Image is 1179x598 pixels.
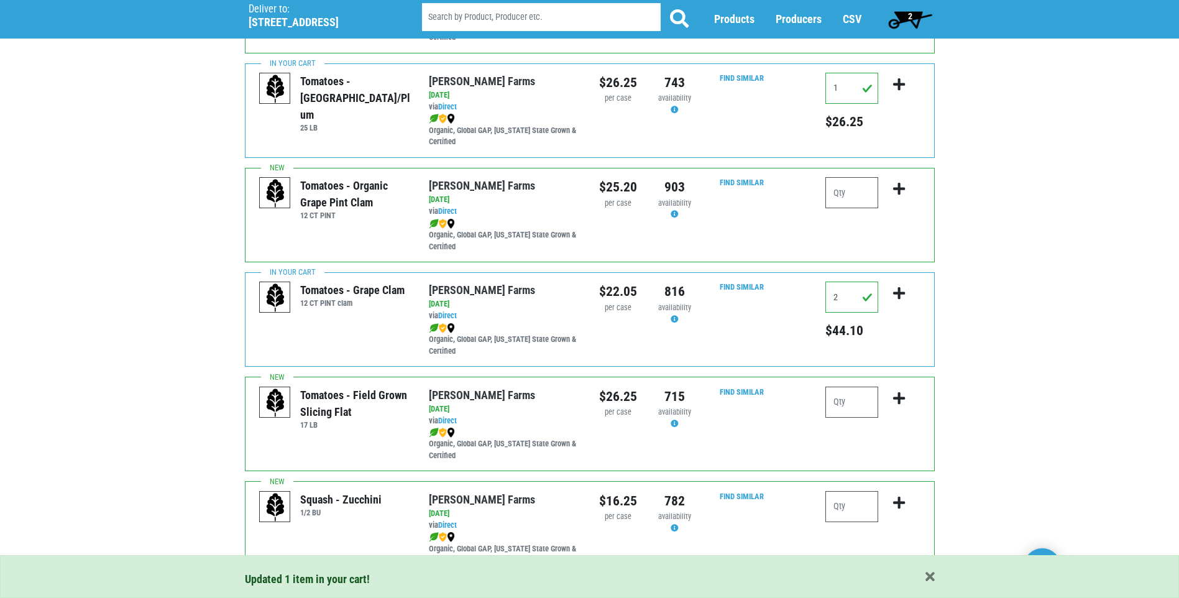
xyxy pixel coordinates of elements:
[429,194,580,206] div: [DATE]
[599,198,637,209] div: per case
[438,102,457,111] a: Direct
[658,407,691,416] span: availability
[429,298,580,310] div: [DATE]
[599,73,637,93] div: $26.25
[249,16,390,29] h5: [STREET_ADDRESS]
[429,75,535,88] a: [PERSON_NAME] Farms
[300,123,410,132] h6: 25 LB
[656,387,694,407] div: 715
[429,101,580,113] div: via
[825,114,878,130] h5: Total price
[658,198,691,208] span: availability
[300,491,382,508] div: Squash - Zucchini
[429,520,580,531] div: via
[599,491,637,511] div: $16.25
[245,571,935,587] div: Updated 1 item in your cart!
[300,282,405,298] div: Tomatoes - Grape Clam
[439,323,447,333] img: safety-e55c860ca8c00a9c171001a62a92dabd.png
[429,113,580,149] div: Organic, Global GAP, [US_STATE] State Grown & Certified
[439,219,447,229] img: safety-e55c860ca8c00a9c171001a62a92dabd.png
[825,323,878,339] h5: Total price
[720,178,764,187] a: Find Similar
[429,389,535,402] a: [PERSON_NAME] Farms
[429,206,580,218] div: via
[714,13,755,26] a: Products
[720,387,764,397] a: Find Similar
[438,416,457,425] a: Direct
[656,177,694,197] div: 903
[260,387,291,418] img: placeholder-variety-43d6402dacf2d531de610a020419775a.svg
[438,520,457,530] a: Direct
[429,283,535,297] a: [PERSON_NAME] Farms
[447,323,455,333] img: map_marker-0e94453035b3232a4d21701695807de9.png
[260,178,291,209] img: placeholder-variety-43d6402dacf2d531de610a020419775a.svg
[658,512,691,521] span: availability
[656,491,694,511] div: 782
[429,415,580,427] div: via
[825,387,878,418] input: Qty
[656,93,694,116] div: Availability may be subject to change.
[825,73,878,104] input: Qty
[429,322,580,357] div: Organic, Global GAP, [US_STATE] State Grown & Certified
[429,532,439,542] img: leaf-e5c59151409436ccce96b2ca1b28e03c.png
[429,218,580,253] div: Organic, Global GAP, [US_STATE] State Grown & Certified
[447,219,455,229] img: map_marker-0e94453035b3232a4d21701695807de9.png
[447,114,455,124] img: map_marker-0e94453035b3232a4d21701695807de9.png
[776,13,822,26] a: Producers
[300,387,410,420] div: Tomatoes - Field Grown Slicing Flat
[599,407,637,418] div: per case
[429,403,580,415] div: [DATE]
[429,493,535,506] a: [PERSON_NAME] Farms
[249,3,390,16] p: Deliver to:
[300,73,410,123] div: Tomatoes - [GEOGRAPHIC_DATA]/Plum
[599,387,637,407] div: $26.25
[908,11,912,21] span: 2
[429,219,439,229] img: leaf-e5c59151409436ccce96b2ca1b28e03c.png
[656,282,694,301] div: 816
[260,492,291,523] img: placeholder-variety-43d6402dacf2d531de610a020419775a.svg
[438,311,457,320] a: Direct
[447,428,455,438] img: map_marker-0e94453035b3232a4d21701695807de9.png
[300,420,410,430] h6: 17 LB
[439,532,447,542] img: safety-e55c860ca8c00a9c171001a62a92dabd.png
[843,13,861,26] a: CSV
[260,282,291,313] img: placeholder-variety-43d6402dacf2d531de610a020419775a.svg
[300,177,410,211] div: Tomatoes - Organic Grape Pint Clam
[825,491,878,522] input: Qty
[438,206,457,216] a: Direct
[300,508,382,517] h6: 1/2 BU
[429,90,580,101] div: [DATE]
[656,73,694,93] div: 743
[447,532,455,542] img: map_marker-0e94453035b3232a4d21701695807de9.png
[720,282,764,292] a: Find Similar
[300,298,405,308] h6: 12 CT PINT clam
[883,7,938,32] a: 2
[720,73,764,83] a: Find Similar
[656,302,694,326] div: Availability may be subject to change.
[599,511,637,523] div: per case
[658,303,691,312] span: availability
[429,323,439,333] img: leaf-e5c59151409436ccce96b2ca1b28e03c.png
[825,177,878,208] input: Qty
[429,508,580,520] div: [DATE]
[439,428,447,438] img: safety-e55c860ca8c00a9c171001a62a92dabd.png
[429,531,580,567] div: Organic, Global GAP, [US_STATE] State Grown & Certified
[429,179,535,192] a: [PERSON_NAME] Farms
[599,93,637,104] div: per case
[599,177,637,197] div: $25.20
[422,4,661,32] input: Search by Product, Producer etc.
[429,426,580,462] div: Organic, Global GAP, [US_STATE] State Grown & Certified
[825,282,878,313] input: Qty
[300,211,410,220] h6: 12 CT PINT
[429,310,580,322] div: via
[260,73,291,104] img: placeholder-variety-43d6402dacf2d531de610a020419775a.svg
[429,114,439,124] img: leaf-e5c59151409436ccce96b2ca1b28e03c.png
[658,93,691,103] span: availability
[599,282,637,301] div: $22.05
[429,428,439,438] img: leaf-e5c59151409436ccce96b2ca1b28e03c.png
[720,492,764,501] a: Find Similar
[439,114,447,124] img: safety-e55c860ca8c00a9c171001a62a92dabd.png
[599,302,637,314] div: per case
